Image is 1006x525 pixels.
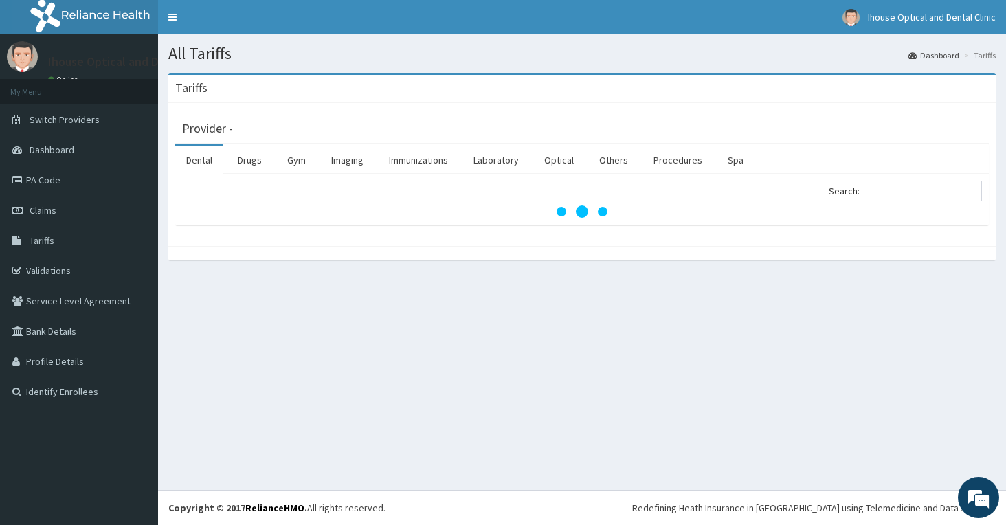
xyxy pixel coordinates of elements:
a: Immunizations [378,146,459,175]
footer: All rights reserved. [158,490,1006,525]
div: Redefining Heath Insurance in [GEOGRAPHIC_DATA] using Telemedicine and Data Science! [632,501,996,515]
h3: Tariffs [175,82,208,94]
span: Claims [30,204,56,216]
a: Spa [717,146,754,175]
a: Online [48,75,81,85]
span: Switch Providers [30,113,100,126]
span: Ihouse Optical and Dental Clinic [868,11,996,23]
a: Laboratory [462,146,530,175]
a: Gym [276,146,317,175]
h3: Provider - [182,122,233,135]
img: User Image [7,41,38,72]
a: Dental [175,146,223,175]
h1: All Tariffs [168,45,996,63]
li: Tariffs [961,49,996,61]
a: Others [588,146,639,175]
p: Ihouse Optical and Dental Clinic [48,56,219,68]
a: Dashboard [908,49,959,61]
span: Tariffs [30,234,54,247]
svg: audio-loading [555,184,610,239]
img: User Image [842,9,860,26]
a: Drugs [227,146,273,175]
a: Optical [533,146,585,175]
a: RelianceHMO [245,502,304,514]
a: Procedures [642,146,713,175]
label: Search: [829,181,982,201]
a: Imaging [320,146,375,175]
strong: Copyright © 2017 . [168,502,307,514]
span: Dashboard [30,144,74,156]
input: Search: [864,181,982,201]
